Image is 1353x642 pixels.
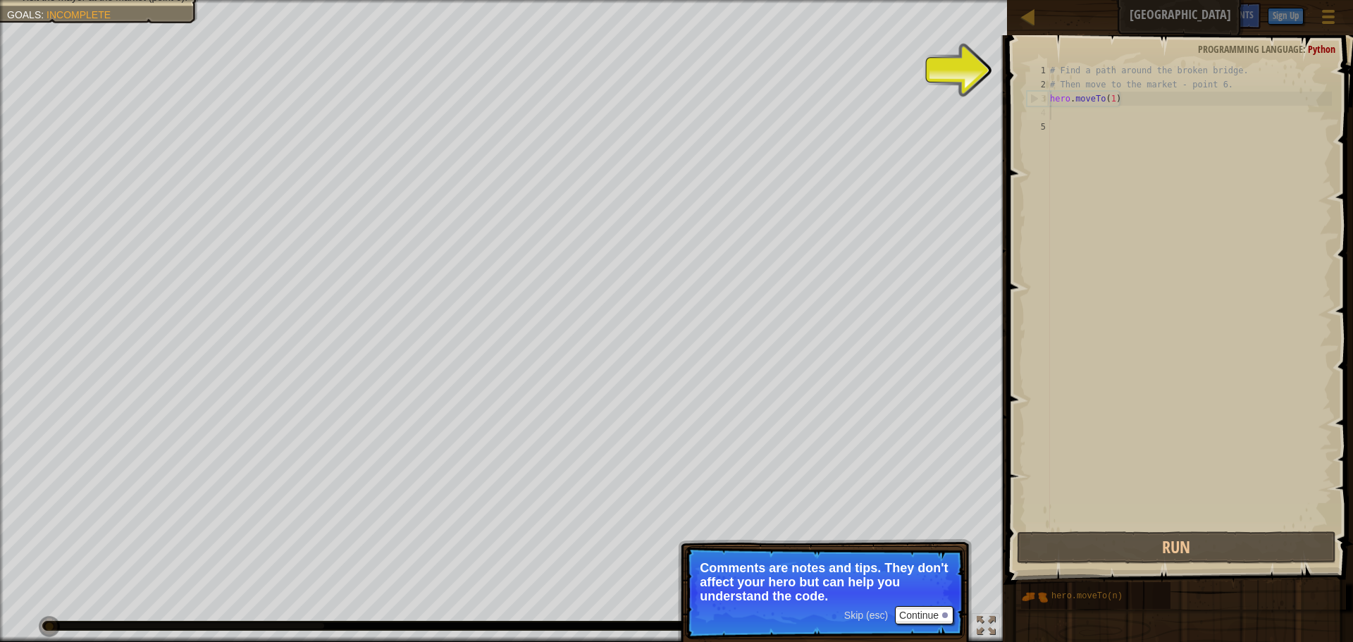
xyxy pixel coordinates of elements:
[7,9,41,20] span: Goals
[1268,8,1304,25] button: Sign Up
[41,9,47,20] span: :
[1308,42,1335,56] span: Python
[1027,106,1050,120] div: 4
[1027,120,1050,134] div: 5
[1027,78,1050,92] div: 2
[1051,591,1123,601] span: hero.moveTo(n)
[700,561,950,603] p: Comments are notes and tips. They don't affect your hero but can help you understand the code.
[1017,531,1336,564] button: Run
[1027,92,1050,106] div: 3
[1027,63,1050,78] div: 1
[844,610,888,621] span: Skip (esc)
[1303,42,1308,56] span: :
[1311,3,1346,36] button: Show game menu
[1230,8,1254,21] span: Hints
[895,606,953,624] button: Continue
[1198,42,1303,56] span: Programming language
[1021,584,1048,610] img: portrait.png
[47,9,111,20] span: Incomplete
